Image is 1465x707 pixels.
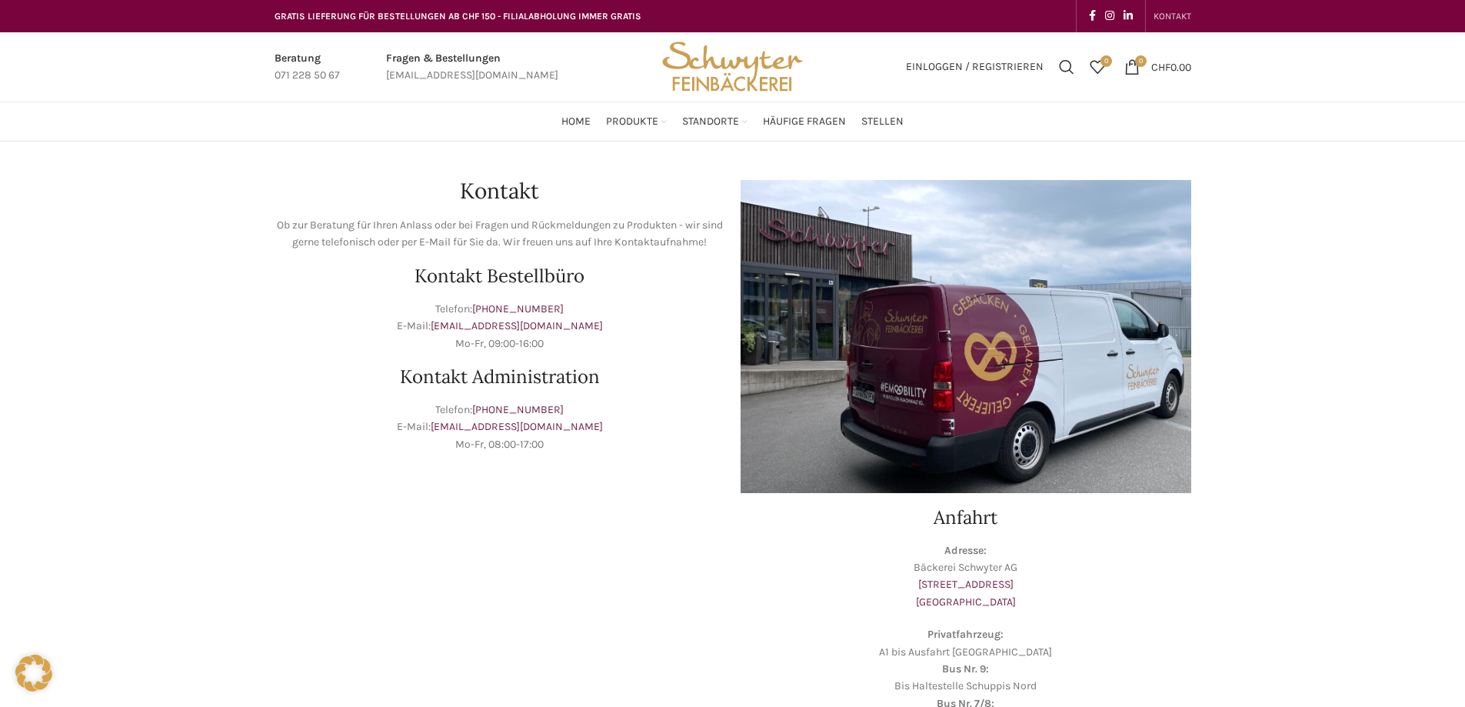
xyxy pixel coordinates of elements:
span: GRATIS LIEFERUNG FÜR BESTELLUNGEN AB CHF 150 - FILIALABHOLUNG IMMER GRATIS [275,11,641,22]
a: Home [561,106,591,137]
span: Home [561,115,591,129]
a: [STREET_ADDRESS][GEOGRAPHIC_DATA] [916,578,1016,608]
span: Einloggen / Registrieren [906,62,1044,72]
a: Facebook social link [1084,5,1100,27]
span: Häufige Fragen [763,115,846,129]
a: Site logo [657,59,807,72]
a: 0 CHF0.00 [1117,52,1199,82]
span: Stellen [861,115,904,129]
span: Produkte [606,115,658,129]
a: Instagram social link [1100,5,1119,27]
h2: Kontakt Administration [275,368,725,386]
a: [EMAIL_ADDRESS][DOMAIN_NAME] [431,319,603,332]
a: [PHONE_NUMBER] [472,302,564,315]
p: Bäckerei Schwyter AG [741,542,1191,612]
strong: Privatfahrzeug: [927,628,1004,641]
a: Produkte [606,106,667,137]
strong: Adresse: [944,544,987,557]
img: Bäckerei Schwyter [657,32,807,102]
span: Standorte [682,115,739,129]
a: Infobox link [386,50,558,85]
span: KONTAKT [1154,11,1191,22]
div: Meine Wunschliste [1082,52,1113,82]
h1: Kontakt [275,180,725,202]
a: Stellen [861,106,904,137]
a: [EMAIL_ADDRESS][DOMAIN_NAME] [431,420,603,433]
a: Infobox link [275,50,340,85]
a: Linkedin social link [1119,5,1137,27]
h2: Kontakt Bestellbüro [275,267,725,285]
strong: Bus Nr. 9: [942,662,989,675]
p: Telefon: E-Mail: Mo-Fr, 08:00-17:00 [275,402,725,453]
a: [PHONE_NUMBER] [472,403,564,416]
a: 0 [1082,52,1113,82]
p: Telefon: E-Mail: Mo-Fr, 09:00-16:00 [275,301,725,352]
h2: Anfahrt [741,509,1191,527]
div: Secondary navigation [1146,1,1199,32]
span: 0 [1100,55,1112,67]
a: KONTAKT [1154,1,1191,32]
a: Einloggen / Registrieren [898,52,1051,82]
a: Standorte [682,106,747,137]
span: 0 [1135,55,1147,67]
a: Suchen [1051,52,1082,82]
span: CHF [1151,60,1170,73]
a: Häufige Fragen [763,106,846,137]
div: Main navigation [267,106,1199,137]
bdi: 0.00 [1151,60,1191,73]
p: Ob zur Beratung für Ihren Anlass oder bei Fragen und Rückmeldungen zu Produkten - wir sind gerne ... [275,217,725,252]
